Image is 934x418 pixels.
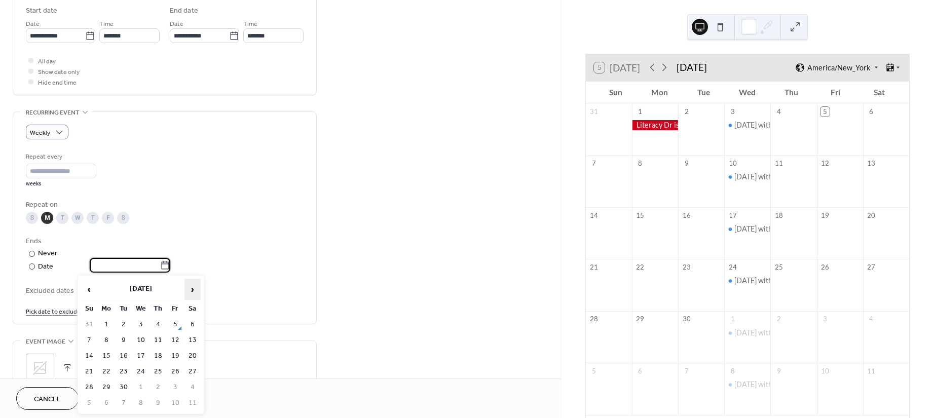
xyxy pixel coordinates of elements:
div: Wed [726,82,770,103]
td: 5 [81,396,97,410]
span: Pick date to exclude [26,307,81,317]
td: 28 [81,380,97,395]
td: 14 [81,349,97,363]
div: S [117,212,129,224]
div: 25 [774,263,783,272]
div: 21 [589,263,599,272]
span: Hide end time [38,78,77,88]
div: 11 [774,159,783,168]
div: 22 [636,263,645,272]
span: Show date only [38,67,80,78]
td: 19 [167,349,183,363]
td: 27 [184,364,201,379]
div: 7 [589,159,599,168]
div: 8 [636,159,645,168]
span: Time [243,19,257,29]
div: Repeat every [26,151,94,162]
div: ; [26,354,54,382]
th: We [133,301,149,316]
div: W [71,212,84,224]
div: Date [38,261,170,273]
td: 7 [81,333,97,348]
div: Sat [857,82,901,103]
div: 13 [867,159,876,168]
div: [DATE] with Literacy Dr [734,276,810,286]
div: 15 [636,211,645,220]
td: 16 [116,349,132,363]
span: Weekly [30,127,50,139]
span: ‹ [82,279,97,299]
span: Time [99,19,114,29]
div: 8 [728,366,737,375]
div: Repeat on [26,200,302,210]
td: 30 [116,380,132,395]
td: 11 [150,333,166,348]
td: 4 [184,380,201,395]
td: 12 [167,333,183,348]
div: Sun [594,82,638,103]
div: Tue [682,82,726,103]
div: 3 [820,315,830,324]
span: › [185,279,200,299]
div: 10 [728,159,737,168]
td: 23 [116,364,132,379]
td: 24 [133,364,149,379]
div: Wednesday with Literacy Dr [724,120,770,130]
div: weeks [26,180,96,187]
div: 2 [682,107,691,116]
div: End date [170,6,198,16]
div: 10 [820,366,830,375]
th: Th [150,301,166,316]
div: [DATE] with Literacy Dr [734,172,810,182]
td: 1 [133,380,149,395]
td: 2 [116,317,132,332]
div: Wednesday with Literacy Dr [724,328,770,338]
th: Sa [184,301,201,316]
td: 22 [98,364,115,379]
span: Cancel [34,394,61,405]
td: 8 [133,396,149,410]
span: America/New_York [807,64,871,71]
div: 29 [636,315,645,324]
div: 1 [636,107,645,116]
div: 2 [774,315,783,324]
button: Cancel [16,387,79,410]
div: Start date [26,6,57,16]
td: 9 [116,333,132,348]
td: 21 [81,364,97,379]
div: 30 [682,315,691,324]
td: 3 [133,317,149,332]
td: 26 [167,364,183,379]
div: 19 [820,211,830,220]
div: 16 [682,211,691,220]
td: 7 [116,396,132,410]
th: Fr [167,301,183,316]
div: Literacy Dr is closed for Labor Day [632,120,678,130]
div: [DATE] with Literacy Dr [734,120,810,130]
div: 17 [728,211,737,220]
td: 1 [98,317,115,332]
td: 15 [98,349,115,363]
div: 6 [867,107,876,116]
td: 31 [81,317,97,332]
td: 9 [150,396,166,410]
div: Thu [769,82,813,103]
th: Su [81,301,97,316]
div: Ends [26,236,302,247]
div: T [87,212,99,224]
th: Mo [98,301,115,316]
span: All day [38,56,56,67]
td: 10 [133,333,149,348]
th: Tu [116,301,132,316]
div: 7 [682,366,691,375]
div: 31 [589,107,599,116]
div: 23 [682,263,691,272]
td: 18 [150,349,166,363]
div: [DATE] with Literacy Dr [734,328,810,338]
div: Mon [638,82,682,103]
div: 27 [867,263,876,272]
div: 26 [820,263,830,272]
div: [DATE] [677,60,707,75]
span: Excluded dates [26,286,304,296]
